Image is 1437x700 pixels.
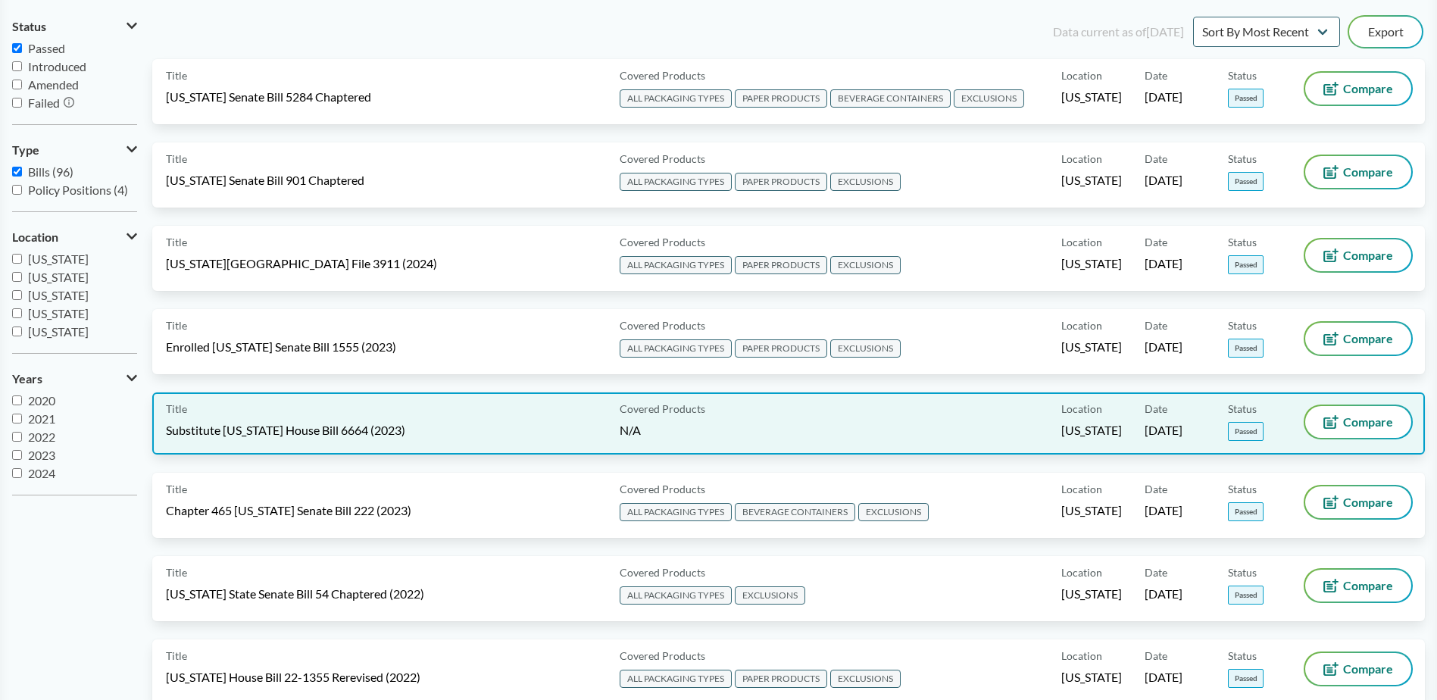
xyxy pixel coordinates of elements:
input: [US_STATE] [12,308,22,318]
span: Location [12,230,58,244]
span: Compare [1343,496,1393,508]
button: Compare [1305,239,1411,271]
span: Location [1061,481,1102,497]
span: Status [1228,648,1257,664]
span: Date [1145,67,1167,83]
span: 2021 [28,411,55,426]
span: Covered Products [620,648,705,664]
span: Passed [1228,255,1264,274]
span: [DATE] [1145,89,1182,105]
span: [US_STATE] Senate Bill 5284 Chaptered [166,89,371,105]
span: Substitute [US_STATE] House Bill 6664 (2023) [166,422,405,439]
span: Location [1061,648,1102,664]
input: [US_STATE] [12,254,22,264]
input: Passed [12,43,22,53]
span: Date [1145,401,1167,417]
span: 2023 [28,448,55,462]
button: Compare [1305,323,1411,355]
input: [US_STATE] [12,290,22,300]
span: Covered Products [620,317,705,333]
span: Title [166,151,187,167]
span: [DATE] [1145,669,1182,686]
button: Compare [1305,653,1411,685]
div: Data current as of [DATE] [1053,23,1184,41]
span: Passed [1228,422,1264,441]
span: 2024 [28,466,55,480]
span: Location [1061,234,1102,250]
span: Introduced [28,59,86,73]
input: 2022 [12,432,22,442]
span: [US_STATE] Senate Bill 901 Chaptered [166,172,364,189]
span: [US_STATE] [28,306,89,320]
input: [US_STATE] [12,327,22,336]
span: Title [166,481,187,497]
span: [DATE] [1145,586,1182,602]
button: Compare [1305,73,1411,105]
span: ALL PACKAGING TYPES [620,339,732,358]
button: Compare [1305,156,1411,188]
span: Chapter 465 [US_STATE] Senate Bill 222 (2023) [166,502,411,519]
span: Location [1061,67,1102,83]
span: Compare [1343,166,1393,178]
span: Status [1228,67,1257,83]
span: [US_STATE] [28,252,89,266]
span: Covered Products [620,564,705,580]
span: EXCLUSIONS [830,256,901,274]
span: Policy Positions (4) [28,183,128,197]
span: [US_STATE] [1061,339,1122,355]
span: [DATE] [1145,172,1182,189]
input: 2020 [12,395,22,405]
input: Introduced [12,61,22,71]
span: 2022 [28,430,55,444]
span: ALL PACKAGING TYPES [620,89,732,108]
span: Date [1145,481,1167,497]
span: Passed [1228,586,1264,605]
span: Years [12,372,42,386]
span: Passed [1228,669,1264,688]
span: BEVERAGE CONTAINERS [830,89,951,108]
span: Title [166,648,187,664]
span: Status [1228,234,1257,250]
span: [US_STATE] [1061,255,1122,272]
span: [US_STATE] [28,324,89,339]
span: [US_STATE] [28,270,89,284]
span: Date [1145,317,1167,333]
span: Compare [1343,249,1393,261]
span: [US_STATE] [28,288,89,302]
span: Compare [1343,663,1393,675]
span: Location [1061,401,1102,417]
span: Date [1145,648,1167,664]
span: Status [1228,481,1257,497]
span: [US_STATE] House Bill 22-1355 Rerevised (2022) [166,669,420,686]
span: Status [1228,564,1257,580]
input: 2023 [12,450,22,460]
input: 2021 [12,414,22,423]
span: Title [166,234,187,250]
span: Title [166,67,187,83]
span: ALL PACKAGING TYPES [620,503,732,521]
span: PAPER PRODUCTS [735,89,827,108]
span: Compare [1343,416,1393,428]
span: PAPER PRODUCTS [735,173,827,191]
span: Amended [28,77,79,92]
button: Export [1349,17,1422,47]
button: Years [12,366,137,392]
span: Covered Products [620,151,705,167]
span: Title [166,317,187,333]
span: ALL PACKAGING TYPES [620,670,732,688]
span: Covered Products [620,234,705,250]
span: [US_STATE] [1061,586,1122,602]
button: Type [12,137,137,163]
span: Passed [1228,339,1264,358]
input: Bills (96) [12,167,22,177]
span: Compare [1343,333,1393,345]
span: Compare [1343,580,1393,592]
span: ALL PACKAGING TYPES [620,586,732,605]
span: Passed [28,41,65,55]
span: Passed [1228,172,1264,191]
span: EXCLUSIONS [830,173,901,191]
input: Policy Positions (4) [12,185,22,195]
span: Enrolled [US_STATE] Senate Bill 1555 (2023) [166,339,396,355]
span: [DATE] [1145,255,1182,272]
span: N/A [620,423,641,437]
